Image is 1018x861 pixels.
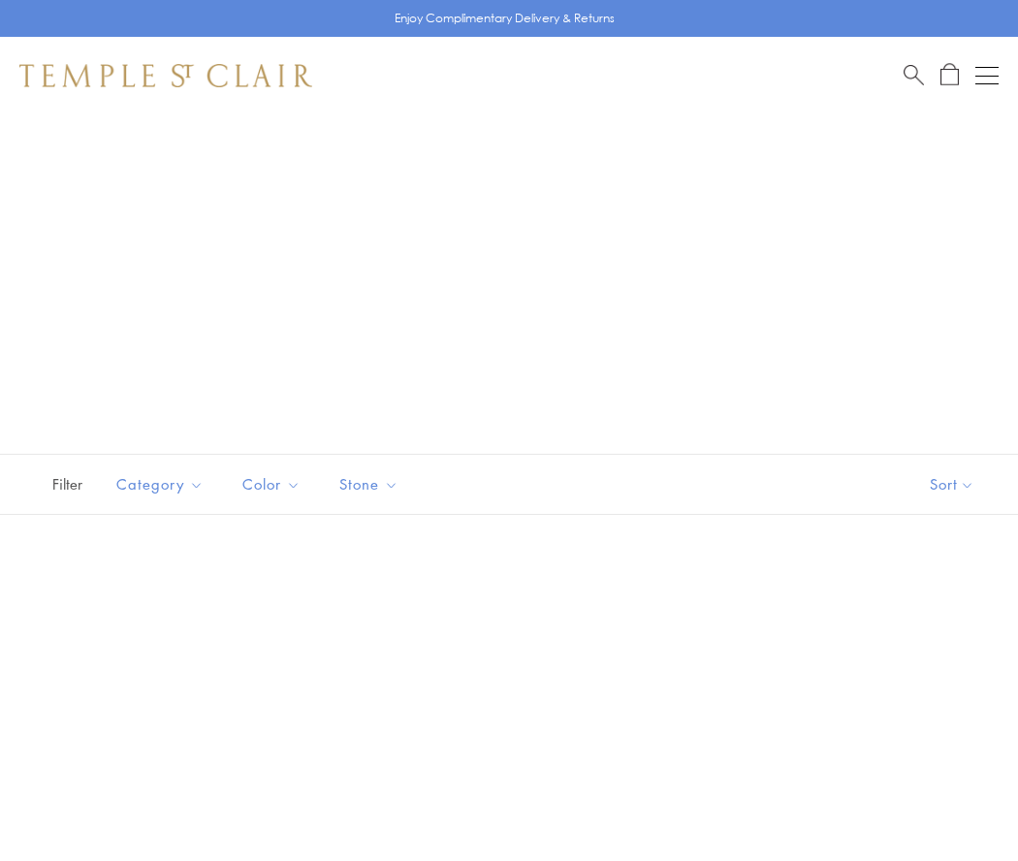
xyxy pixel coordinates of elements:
[975,64,999,87] button: Open navigation
[940,63,959,87] a: Open Shopping Bag
[233,472,315,496] span: Color
[395,9,615,28] p: Enjoy Complimentary Delivery & Returns
[325,462,413,506] button: Stone
[904,63,924,87] a: Search
[19,64,312,87] img: Temple St. Clair
[228,462,315,506] button: Color
[886,455,1018,514] button: Show sort by
[102,462,218,506] button: Category
[107,472,218,496] span: Category
[330,472,413,496] span: Stone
